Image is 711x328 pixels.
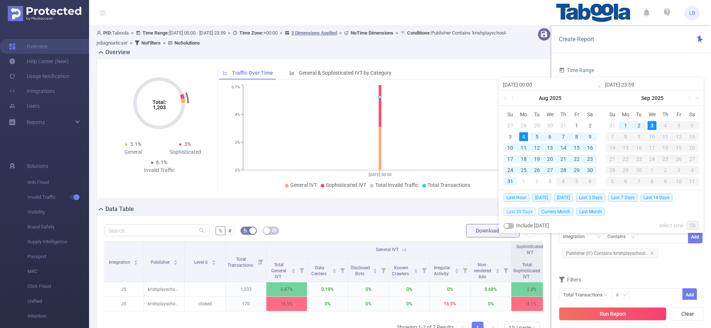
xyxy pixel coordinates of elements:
div: 28 [559,166,568,175]
b: No Time Dimensions [351,30,393,36]
b: Conditions : [407,30,431,36]
div: 18 [519,155,528,163]
span: General IVT [290,182,317,188]
div: Sophisticated [159,148,211,156]
th: Thu [557,109,570,120]
div: 8 [646,177,659,186]
td: August 25, 2025 [517,165,530,176]
span: Mo [619,111,632,118]
div: 22 [572,155,581,163]
a: Previous month (PageUp) [510,91,517,105]
div: 1 [572,121,581,130]
td: September 3, 2025 [646,120,659,131]
td: August 1, 2025 [570,120,583,131]
div: 3 [672,166,685,175]
td: August 23, 2025 [583,153,597,165]
span: LB [689,6,695,20]
td: August 20, 2025 [544,153,557,165]
span: Fr [570,111,583,118]
a: Next month (PageDown) [686,91,692,105]
div: 20 [545,155,554,163]
div: 29 [619,166,632,175]
a: Overview [9,39,48,54]
div: 2 [635,121,643,130]
a: Sep [640,91,651,105]
a: Reports [27,115,45,130]
div: 17 [506,155,515,163]
b: Time Range: [142,30,169,36]
a: select time [659,218,684,233]
td: September 5, 2025 [672,120,685,131]
td: August 3, 2025 [504,131,517,142]
td: August 7, 2025 [557,131,570,142]
div: 7 [606,132,619,141]
span: MRC [27,264,89,279]
div: 31 [506,177,515,186]
div: 20 [685,143,699,152]
div: Contains [607,231,631,243]
b: No Filters [141,40,161,46]
a: Integrations [9,84,55,98]
div: 14 [559,143,568,152]
div: 25 [659,155,672,163]
th: Fri [672,109,685,120]
td: July 30, 2025 [544,120,557,131]
span: Create Report [559,36,594,43]
td: September 8, 2025 [619,131,632,142]
td: August 22, 2025 [570,153,583,165]
a: 2025 [651,91,664,105]
i: icon: down [622,293,627,298]
button: Add [688,230,702,243]
button: Add [682,288,697,301]
td: July 31, 2025 [557,120,570,131]
div: 30 [545,121,554,130]
div: 10 [646,132,659,141]
div: 3 [506,132,515,141]
td: July 27, 2025 [504,120,517,131]
input: Search... [104,224,210,236]
td: October 10, 2025 [672,176,685,187]
div: Invalid Traffic [133,166,185,174]
span: 6.1% [156,159,167,165]
div: 21 [559,155,568,163]
div: 2 [533,177,541,186]
td: September 27, 2025 [685,153,699,165]
span: Brand Safety [27,220,89,234]
div: 13 [545,143,554,152]
td: October 11, 2025 [685,176,699,187]
span: > [393,30,400,36]
td: August 14, 2025 [557,142,570,153]
span: Supply Intelligence [27,234,89,249]
img: Protected Media [8,6,81,21]
td: August 29, 2025 [570,165,583,176]
td: September 5, 2025 [570,176,583,187]
td: August 17, 2025 [504,153,517,165]
td: August 8, 2025 [570,131,583,142]
td: August 9, 2025 [583,131,597,142]
td: September 25, 2025 [659,153,672,165]
td: October 6, 2025 [619,176,632,187]
th: Sat [583,109,597,120]
td: August 26, 2025 [530,165,544,176]
span: Attention [27,309,89,324]
div: 2 [659,166,672,175]
div: 26 [533,166,541,175]
tspan: 2% [235,140,240,145]
i: icon: user [96,30,103,35]
td: September 17, 2025 [646,142,659,153]
span: We [646,111,659,118]
th: Mon [619,109,632,120]
td: October 4, 2025 [685,165,699,176]
div: 10 [672,177,685,186]
span: Total Transactions [427,182,470,188]
span: Last 30 Days [504,208,535,216]
td: August 16, 2025 [583,142,597,153]
tspan: 0% [235,168,240,173]
div: 6 [685,121,699,130]
a: Next year (Control + right) [691,91,701,105]
span: Th [659,111,672,118]
td: September 11, 2025 [659,131,672,142]
td: October 3, 2025 [672,165,685,176]
div: 1 [621,121,630,130]
div: 6 [583,177,597,186]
